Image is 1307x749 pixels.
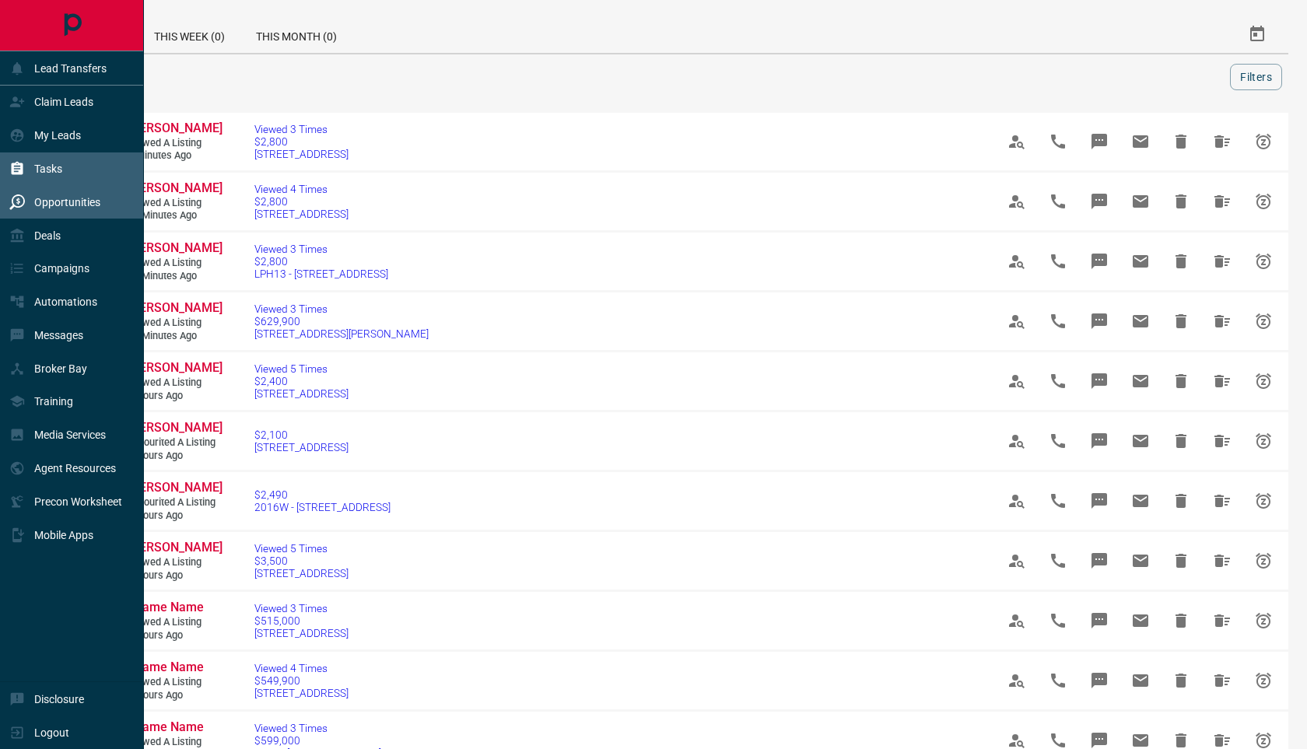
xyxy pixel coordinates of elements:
span: $2,800 [254,195,349,208]
span: $629,900 [254,315,429,327]
span: Email [1122,243,1159,280]
span: Favourited a Listing [128,436,222,450]
span: Call [1039,482,1077,520]
span: Favourited a Listing [128,496,222,509]
a: Fname Name [128,719,222,736]
span: LPH13 - [STREET_ADDRESS] [254,268,388,280]
span: 4 hours ago [128,569,222,583]
span: Hide All from Fname Name [1204,602,1241,639]
span: Hide [1162,422,1200,460]
span: Viewed 4 Times [254,183,349,195]
a: [PERSON_NAME] [128,240,222,257]
span: Fname Name [128,660,204,674]
span: 59 minutes ago [128,330,222,343]
a: Viewed 3 Times$2,800[STREET_ADDRESS] [254,123,349,160]
span: Viewed 3 Times [254,243,388,255]
span: Hide [1162,362,1200,400]
span: Message [1081,422,1118,460]
div: This Week (0) [138,16,240,53]
span: Snooze [1245,123,1282,160]
span: 2016W - [STREET_ADDRESS] [254,501,391,513]
span: $549,900 [254,674,349,687]
span: Viewed a Listing [128,257,222,270]
span: View Profile [998,542,1035,579]
span: Call [1039,602,1077,639]
a: Fname Name [128,600,222,616]
span: Viewed 5 Times [254,362,349,375]
span: Call [1039,123,1077,160]
span: 5 hours ago [128,629,222,642]
span: $2,800 [254,135,349,148]
span: Call [1039,243,1077,280]
a: Viewed 3 Times$515,000[STREET_ADDRESS] [254,602,349,639]
span: Viewed 3 Times [254,303,429,315]
span: Email [1122,303,1159,340]
span: Hide [1162,303,1200,340]
span: 5 minutes ago [128,149,222,163]
span: Viewed 4 Times [254,662,349,674]
span: Snooze [1245,542,1282,579]
span: Viewed a Listing [128,376,222,390]
span: Call [1039,422,1077,460]
span: [PERSON_NAME] [128,480,223,495]
span: Message [1081,542,1118,579]
span: View Profile [998,303,1035,340]
span: View Profile [998,183,1035,220]
span: Message [1081,482,1118,520]
span: Hide [1162,542,1200,579]
span: Viewed a Listing [128,317,222,330]
a: Viewed 5 Times$2,400[STREET_ADDRESS] [254,362,349,400]
span: Snooze [1245,303,1282,340]
span: Snooze [1245,243,1282,280]
span: 6 hours ago [128,689,222,702]
span: Hide All from Jonathan Salmeron [1204,542,1241,579]
span: Hide [1162,602,1200,639]
span: [STREET_ADDRESS] [254,627,349,639]
span: Hide All from Diana Muñoz [1204,422,1241,460]
span: $2,800 [254,255,388,268]
span: Hide [1162,123,1200,160]
span: 3 hours ago [128,450,222,463]
span: Call [1039,362,1077,400]
span: Message [1081,123,1118,160]
span: Snooze [1245,602,1282,639]
span: Hide [1162,243,1200,280]
span: 51 minutes ago [128,270,222,283]
span: Call [1039,303,1077,340]
span: [PERSON_NAME] [128,180,223,195]
span: Viewed 3 Times [254,602,349,614]
span: Message [1081,662,1118,699]
span: Email [1122,602,1159,639]
span: Viewed a Listing [128,137,222,150]
a: Viewed 3 Times$629,900[STREET_ADDRESS][PERSON_NAME] [254,303,429,340]
span: $2,400 [254,375,349,387]
span: [STREET_ADDRESS] [254,208,349,220]
span: Message [1081,243,1118,280]
span: [PERSON_NAME] [128,360,223,375]
span: 12 minutes ago [128,209,222,222]
div: This Month (0) [240,16,352,53]
span: Email [1122,183,1159,220]
span: View Profile [998,602,1035,639]
a: [PERSON_NAME] [128,180,222,197]
span: [STREET_ADDRESS] [254,687,349,699]
span: $2,490 [254,488,391,501]
span: Email [1122,662,1159,699]
span: Fname Name [128,600,204,614]
span: 2 hours ago [128,390,222,403]
span: $599,000 [254,734,381,747]
span: Snooze [1245,482,1282,520]
span: Email [1122,542,1159,579]
span: Viewed 3 Times [254,123,349,135]
span: [PERSON_NAME] [128,240,223,255]
span: View Profile [998,422,1035,460]
a: $2,100[STREET_ADDRESS] [254,429,349,453]
span: Message [1081,362,1118,400]
span: Hide [1162,662,1200,699]
a: Viewed 5 Times$3,500[STREET_ADDRESS] [254,542,349,579]
span: Email [1122,422,1159,460]
span: [STREET_ADDRESS] [254,441,349,453]
span: Viewed 3 Times [254,722,381,734]
span: Hide All from Gabby Brome [1204,183,1241,220]
span: $515,000 [254,614,349,627]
